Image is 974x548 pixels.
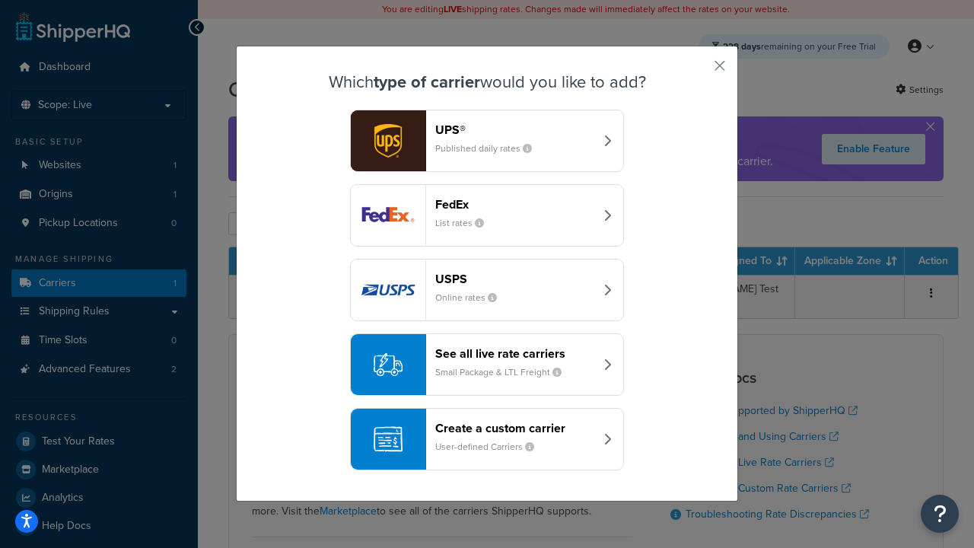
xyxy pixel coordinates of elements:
small: Small Package & LTL Freight [435,365,574,379]
button: See all live rate carriersSmall Package & LTL Freight [350,333,624,396]
header: See all live rate carriers [435,346,594,361]
h3: Which would you like to add? [275,73,699,91]
small: List rates [435,216,496,230]
header: USPS [435,272,594,286]
img: ups logo [351,110,425,171]
header: Create a custom carrier [435,421,594,435]
img: usps logo [351,260,425,320]
img: icon-carrier-custom-c93b8a24.svg [374,425,403,454]
header: FedEx [435,197,594,212]
header: UPS® [435,123,594,137]
img: icon-carrier-liverate-becf4550.svg [374,350,403,379]
img: fedEx logo [351,185,425,246]
small: Published daily rates [435,142,544,155]
button: Create a custom carrierUser-defined Carriers [350,408,624,470]
strong: type of carrier [374,69,480,94]
button: fedEx logoFedExList rates [350,184,624,247]
small: Online rates [435,291,509,304]
button: Open Resource Center [921,495,959,533]
button: usps logoUSPSOnline rates [350,259,624,321]
button: ups logoUPS®Published daily rates [350,110,624,172]
small: User-defined Carriers [435,440,546,454]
